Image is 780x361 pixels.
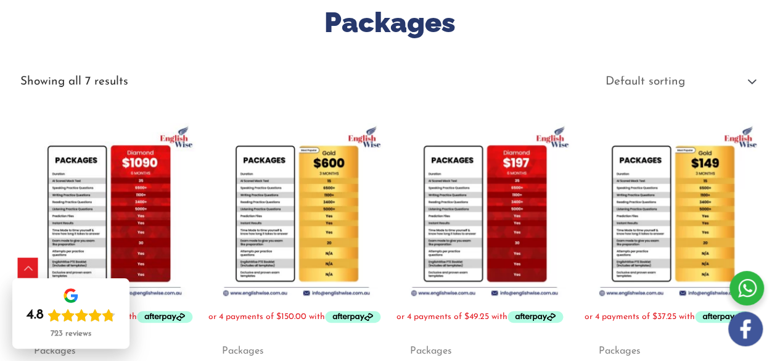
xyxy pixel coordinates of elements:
[410,345,557,358] span: Packages
[222,345,369,358] span: Packages
[27,307,44,324] div: 4.8
[585,123,760,299] img: Mock Test Gold
[27,307,115,324] div: Rating: 4.8 out of 5
[51,329,91,339] div: 723 reviews
[598,345,745,358] span: Packages
[20,123,196,299] img: Diamond Package
[596,70,760,93] select: Shop order
[34,345,181,358] span: Packages
[728,312,763,346] img: white-facebook.png
[396,123,572,299] img: Mock Test Diamond
[208,123,384,299] img: Gold Package
[20,3,760,42] h1: Packages
[20,76,128,88] p: Showing all 7 results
